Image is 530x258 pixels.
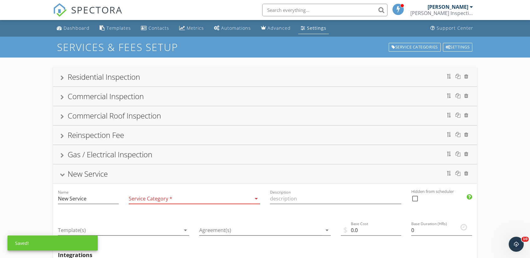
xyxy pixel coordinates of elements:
[341,225,402,235] input: Base Cost
[388,42,441,52] a: Service Categories
[68,130,124,140] div: Reinspection Fee
[177,23,206,34] a: Metrics
[221,25,251,31] div: Automations
[68,91,144,101] div: Commercial Inspection
[182,226,189,234] i: arrow_drop_down
[97,23,133,34] a: Templates
[442,42,473,52] a: Settings
[54,23,92,34] a: Dashboard
[71,3,122,16] span: SPECTORA
[522,237,529,242] span: 10
[68,149,152,159] div: Gas / Electrical Inspection
[262,4,387,16] input: Search everything...
[148,25,169,31] div: Contacts
[298,23,329,34] a: Settings
[343,224,348,235] span: $
[437,25,473,31] div: Support Center
[428,23,476,34] a: Support Center
[58,194,119,204] input: Name
[68,169,108,179] div: New Service
[53,3,67,17] img: The Best Home Inspection Software - Spectora
[57,42,473,53] h1: SERVICES & FEES SETUP
[268,25,291,31] div: Advanced
[64,25,90,31] div: Dashboard
[323,226,331,234] i: arrow_drop_down
[389,43,441,52] div: Service Categories
[443,43,473,52] div: Settings
[53,8,122,22] a: SPECTORA
[68,110,161,121] div: Commercial Roof Inspection
[68,72,140,82] div: Residential Inspection
[8,235,98,250] div: Saved!
[428,4,468,10] div: [PERSON_NAME]
[410,10,473,16] div: Upchurch Inspection
[58,252,472,258] h5: Integrations
[307,25,326,31] div: Settings
[252,195,260,202] i: arrow_drop_down
[138,23,172,34] a: Contacts
[258,23,293,34] a: Advanced
[509,237,524,252] iframe: Intercom live chat
[187,25,204,31] div: Metrics
[107,25,131,31] div: Templates
[270,194,401,204] input: Description
[411,225,472,235] input: Base Duration (HRs)
[211,23,253,34] a: Automations (Basic)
